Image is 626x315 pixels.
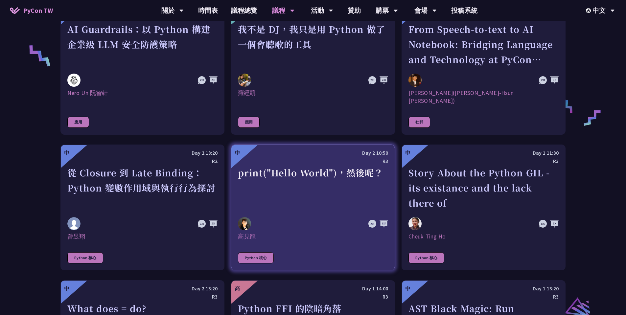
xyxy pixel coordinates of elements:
div: Day 2 13:20 [67,149,218,157]
a: 中 Day 1 11:30 R3 Story About the Python GIL - its existance and the lack there of Cheuk Ting Ho C... [402,145,566,270]
div: 中 [405,149,410,157]
div: Day 1 11:30 [408,149,559,157]
div: R2 [67,157,218,165]
div: R3 [408,293,559,301]
div: Day 1 14:00 [238,284,388,293]
a: 初 Day 1 11:30 R0 我不是 DJ，我只是用 Python 做了一個會聽歌的工具 羅經凱 羅經凱 應用 [231,1,395,135]
div: R3 [67,293,218,301]
div: 應用 [67,117,89,128]
div: 應用 [238,117,260,128]
img: 羅經凱 [238,74,251,87]
div: Cheuk Ting Ho [408,233,559,240]
img: Home icon of PyCon TW 2025 [10,7,20,14]
div: 中 [64,149,69,157]
div: 從 Closure 到 Late Binding：Python 變數作用域與執行行為探討 [67,165,218,211]
a: PyCon TW [3,2,59,19]
div: 中 [64,284,69,292]
div: Day 2 13:20 [67,284,218,293]
div: Day 1 13:20 [408,284,559,293]
img: 高見龍 [238,217,251,230]
div: AI Guardrails：以 Python 構建企業級 LLM 安全防護策略 [67,22,218,67]
div: R3 [408,157,559,165]
span: PyCon TW [23,6,53,15]
a: 中 Day 2 10:50 R3 print("Hello World")，然後呢？ 高見龍 高見龍 Python 核心 [231,145,395,270]
div: Python 核心 [238,252,274,263]
div: Python 核心 [408,252,444,263]
div: R3 [238,157,388,165]
div: 社群 [408,117,430,128]
img: Nero Un 阮智軒 [67,74,81,87]
img: 曾昱翔 [67,217,81,230]
div: Python 核心 [67,252,103,263]
div: 高 [235,284,240,292]
img: Cheuk Ting Ho [408,217,422,230]
div: Day 2 10:50 [238,149,388,157]
div: 中 [235,149,240,157]
img: 李昱勳 (Yu-Hsun Lee) [408,74,422,87]
div: From Speech-to-text to AI Notebook: Bridging Language and Technology at PyCon [GEOGRAPHIC_DATA] [408,22,559,67]
div: print("Hello World")，然後呢？ [238,165,388,211]
div: 曾昱翔 [67,233,218,240]
img: Locale Icon [586,8,592,13]
div: 中 [405,284,410,292]
a: 中 Day 2 13:20 R2 從 Closure 到 Late Binding：Python 變數作用域與執行行為探討 曾昱翔 曾昱翔 Python 核心 [60,145,224,270]
a: 中 Day 2 14:00 R4 From Speech-to-text to AI Notebook: Bridging Language and Technology at PyCon [G... [402,1,566,135]
div: R3 [238,293,388,301]
div: 羅經凱 [238,89,388,105]
div: Nero Un 阮智軒 [67,89,218,105]
div: 高見龍 [238,233,388,240]
div: 我不是 DJ，我只是用 Python 做了一個會聽歌的工具 [238,22,388,67]
div: Story About the Python GIL - its existance and the lack there of [408,165,559,211]
div: [PERSON_NAME]([PERSON_NAME]-Hsun [PERSON_NAME]) [408,89,559,105]
a: 中 Day 2 14:00 R0 AI Guardrails：以 Python 構建企業級 LLM 安全防護策略 Nero Un 阮智軒 Nero Un 阮智軒 應用 [60,1,224,135]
